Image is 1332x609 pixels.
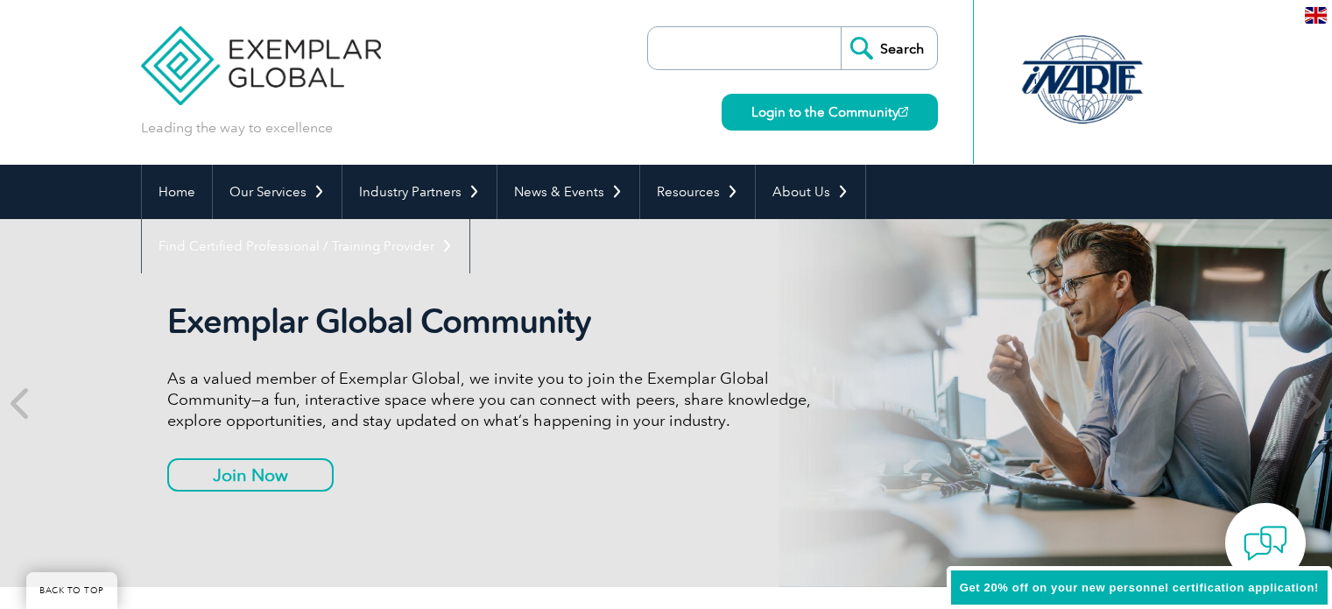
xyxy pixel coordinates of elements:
[960,581,1319,594] span: Get 20% off on your new personnel certification application!
[167,368,824,431] p: As a valued member of Exemplar Global, we invite you to join the Exemplar Global Community—a fun,...
[142,165,212,219] a: Home
[167,301,824,342] h2: Exemplar Global Community
[722,94,938,131] a: Login to the Community
[26,572,117,609] a: BACK TO TOP
[213,165,342,219] a: Our Services
[142,219,469,273] a: Find Certified Professional / Training Provider
[167,458,334,492] a: Join Now
[756,165,865,219] a: About Us
[497,165,639,219] a: News & Events
[1244,521,1287,565] img: contact-chat.png
[141,118,333,138] p: Leading the way to excellence
[640,165,755,219] a: Resources
[841,27,937,69] input: Search
[342,165,497,219] a: Industry Partners
[899,107,908,117] img: open_square.png
[1305,7,1327,24] img: en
